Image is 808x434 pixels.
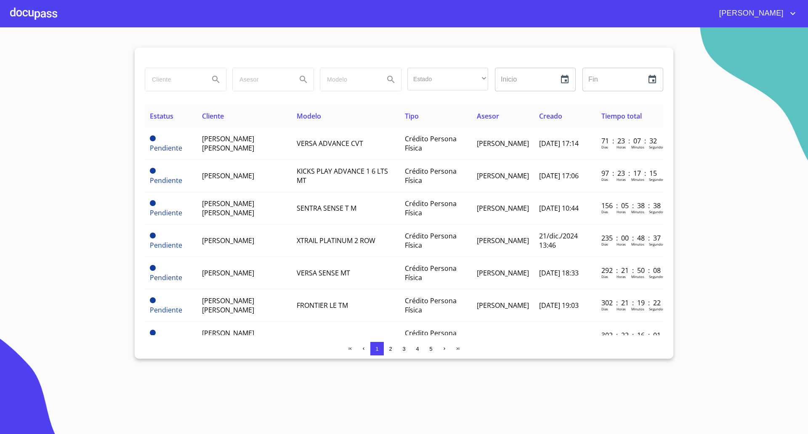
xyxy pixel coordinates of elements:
p: Dias [601,274,608,279]
span: [PERSON_NAME] [PERSON_NAME] [202,199,254,217]
span: [PERSON_NAME] [202,268,254,278]
p: Dias [601,177,608,182]
p: Dias [601,145,608,149]
span: FRONTIER LE TM [297,301,348,310]
span: 4 [416,346,419,352]
span: [PERSON_NAME] [477,204,529,213]
span: Crédito Persona Física [405,231,457,250]
p: Segundos [649,145,664,149]
span: [PERSON_NAME] [202,236,254,245]
p: Horas [617,274,626,279]
p: Dias [601,242,608,246]
span: [PERSON_NAME] [477,171,529,180]
button: 2 [384,342,397,355]
span: 21/dic./2024 13:46 [539,231,578,250]
span: KICKS PLAY ADVANCE 1 6 LTS MT [297,167,388,185]
span: [PERSON_NAME] [477,139,529,148]
span: [PERSON_NAME] [477,301,529,310]
span: [PERSON_NAME] [202,171,254,180]
p: Horas [617,242,626,246]
span: 3 [402,346,405,352]
span: [DATE] 18:33 [539,268,579,278]
span: [PERSON_NAME] [PERSON_NAME] [202,134,254,153]
span: 5 [429,346,432,352]
p: 235 : 00 : 48 : 37 [601,233,658,243]
span: Pendiente [150,265,156,271]
span: Tiempo total [601,111,642,121]
span: Crédito Persona Física [405,296,457,315]
div: ​ [407,68,488,90]
span: VERSA SENSE CVT [297,333,353,342]
span: VERSA SENSE MT [297,268,350,278]
p: Minutos [631,274,644,279]
span: Pendiente [150,241,182,250]
span: Pendiente [150,305,182,315]
p: Minutos [631,209,644,214]
span: SENTRA SENSE T M [297,204,356,213]
p: Dias [601,209,608,214]
span: Pendiente [150,273,182,282]
button: Search [381,69,401,90]
span: [PERSON_NAME] [477,333,529,342]
span: Pendiente [150,330,156,336]
p: 302 : 21 : 19 : 22 [601,298,658,307]
span: 2 [389,346,392,352]
span: Crédito Persona Física [405,328,457,347]
span: [DATE] 10:44 [539,204,579,213]
input: search [233,68,290,91]
p: 302 : 22 : 16 : 01 [601,331,658,340]
span: Pendiente [150,135,156,141]
span: [PERSON_NAME] [477,236,529,245]
span: Estatus [150,111,173,121]
span: Crédito Persona Física [405,264,457,282]
span: [PERSON_NAME] [477,268,529,278]
p: Segundos [649,209,664,214]
p: Minutos [631,242,644,246]
p: Horas [617,145,626,149]
p: Dias [601,307,608,311]
span: Asesor [477,111,499,121]
span: [DATE] 19:03 [539,301,579,310]
p: Minutos [631,177,644,182]
span: VERSA ADVANCE CVT [297,139,363,148]
span: [PERSON_NAME] [PERSON_NAME] [202,296,254,315]
span: Pendiente [150,233,156,238]
span: Modelo [297,111,321,121]
p: 97 : 23 : 17 : 15 [601,169,658,178]
p: 156 : 05 : 38 : 38 [601,201,658,210]
span: Creado [539,111,562,121]
p: Horas [617,209,626,214]
span: Pendiente [150,176,182,185]
p: Minutos [631,307,644,311]
span: Crédito Persona Física [405,167,457,185]
span: [PERSON_NAME] [713,7,788,20]
button: 5 [424,342,438,355]
p: Horas [617,307,626,311]
button: 3 [397,342,411,355]
p: Horas [617,177,626,182]
input: search [145,68,202,91]
p: 71 : 23 : 07 : 32 [601,136,658,146]
span: Crédito Persona Física [405,134,457,153]
span: [DATE] 18:07 [539,333,579,342]
p: Segundos [649,177,664,182]
button: 1 [370,342,384,355]
span: [PERSON_NAME] [PERSON_NAME] [202,328,254,347]
span: Pendiente [150,297,156,303]
p: Segundos [649,307,664,311]
span: 1 [375,346,378,352]
p: Segundos [649,242,664,246]
span: Tipo [405,111,419,121]
span: [DATE] 17:06 [539,171,579,180]
input: search [320,68,377,91]
span: Pendiente [150,200,156,206]
button: 4 [411,342,424,355]
span: Pendiente [150,143,182,153]
span: Pendiente [150,168,156,174]
span: XTRAIL PLATINUM 2 ROW [297,236,375,245]
p: 292 : 21 : 50 : 08 [601,266,658,275]
span: Pendiente [150,208,182,217]
button: Search [206,69,226,90]
span: [DATE] 17:14 [539,139,579,148]
span: Cliente [202,111,224,121]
